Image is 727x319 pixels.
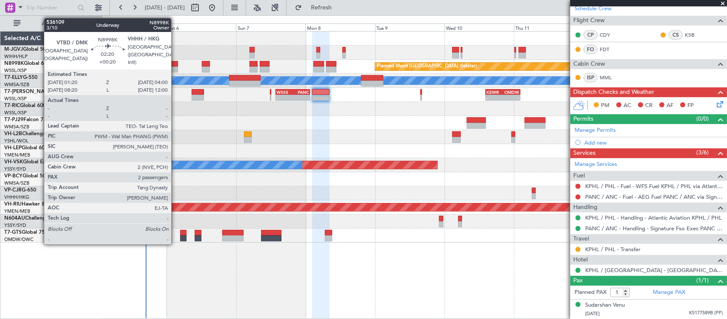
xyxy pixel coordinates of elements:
[575,5,612,13] a: Schedule Crew
[585,310,600,317] span: [DATE]
[573,276,583,286] span: Pax
[4,166,26,172] a: YSSY/SYD
[573,234,589,244] span: Travel
[304,5,339,11] span: Refresh
[9,17,92,30] button: All Aircraft
[584,139,723,146] div: Add new
[4,47,52,52] a: M-JGVJGlobal 5000
[601,101,609,110] span: PM
[375,23,445,31] div: Tue 9
[4,103,20,108] span: T7-RIC
[97,23,167,31] div: Fri 5
[4,89,54,94] span: T7-[PERSON_NAME]
[503,90,520,95] div: OMDW
[293,90,309,95] div: PANC
[585,246,641,253] a: KPHL / PHL - Transfer
[4,216,25,221] span: N604AU
[689,310,723,317] span: K5177589B (PP)
[573,16,605,26] span: Flight Crew
[4,131,59,136] a: VH-L2BChallenger 604
[4,180,29,186] a: WMSA/SZB
[573,255,588,265] span: Hotel
[167,23,236,31] div: Sat 6
[585,193,723,200] a: PANC / ANC - Fuel - AEG Fuel PANC / ANC via Signature (EJ Asia Only)
[4,194,29,200] a: VHHH/HKG
[624,101,631,110] span: AC
[4,75,37,80] a: T7-ELLYG-550
[4,174,23,179] span: VP-BCY
[486,90,503,95] div: KEWR
[4,188,36,193] a: VP-CJRG-650
[377,60,477,73] div: Planned Maint [GEOGRAPHIC_DATA] (Seletar)
[293,95,309,100] div: -
[145,4,185,12] span: [DATE] - [DATE]
[4,145,22,151] span: VH-LEP
[4,89,83,94] a: T7-[PERSON_NAME]Global 7500
[4,230,51,235] a: T7-GTSGlobal 7500
[4,188,22,193] span: VP-CJR
[445,23,514,31] div: Wed 10
[585,301,625,310] div: Sudarshan Venu
[4,103,49,108] a: T7-RICGlobal 6000
[26,1,75,14] input: Trip Number
[583,73,598,82] div: ISP
[685,31,704,39] a: KSB
[4,202,22,207] span: VH-RIU
[575,288,606,297] label: Planned PAX
[103,17,118,24] div: [DATE]
[585,267,723,274] a: KPHL / [GEOGRAPHIC_DATA] - [GEOGRAPHIC_DATA] [GEOGRAPHIC_DATA]
[583,30,598,40] div: CP
[687,101,694,110] span: FP
[4,174,52,179] a: VP-BCYGlobal 5000
[4,145,51,151] a: VH-LEPGlobal 6000
[585,183,723,190] a: KPHL / PHL - Fuel - WFS Fuel KPHL / PHL via Atlantic Aviation (EJ Asia Only)
[573,171,585,181] span: Fuel
[4,138,29,144] a: YSHL/WOL
[4,117,47,122] a: T7-PJ29Falcon 7X
[4,110,27,116] a: WSSL/XSP
[4,216,62,221] a: N604AUChallenger 604
[696,276,709,285] span: (1/1)
[4,96,27,102] a: WSSL/XSP
[600,74,619,81] a: MML
[276,95,293,100] div: -
[667,101,673,110] span: AF
[575,126,616,135] a: Manage Permits
[486,95,503,100] div: -
[4,159,70,165] a: VH-VSKGlobal Express XRS
[131,159,151,171] div: No Crew
[4,230,22,235] span: T7-GTS
[583,45,598,54] div: FO
[291,1,342,14] button: Refresh
[4,75,23,80] span: T7-ELLY
[305,23,375,31] div: Mon 8
[4,131,22,136] span: VH-L2B
[4,222,26,229] a: YSSY/SYD
[4,152,30,158] a: YMEN/MEB
[573,148,595,158] span: Services
[573,87,654,97] span: Dispatch Checks and Weather
[4,124,29,130] a: WMSA/SZB
[514,23,583,31] div: Thu 11
[585,225,723,232] a: PANC / ANC - Handling - Signature Fso Exec PANC / ANC
[503,95,520,100] div: -
[4,81,29,88] a: WMSA/SZB
[4,159,23,165] span: VH-VSK
[236,23,305,31] div: Sun 7
[22,20,90,26] span: All Aircraft
[4,236,34,243] a: OMDW/DWC
[696,148,709,157] span: (3/6)
[575,160,617,169] a: Manage Services
[4,117,23,122] span: T7-PJ29
[4,47,23,52] span: M-JGVJ
[4,208,30,215] a: YMEN/MEB
[4,61,53,66] a: N8998KGlobal 6000
[573,59,605,69] span: Cabin Crew
[4,61,24,66] span: N8998K
[600,31,619,39] a: CDY
[573,114,593,124] span: Permits
[600,46,619,53] a: FDT
[669,30,683,40] div: CS
[653,288,685,297] a: Manage PAX
[276,90,293,95] div: WSSS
